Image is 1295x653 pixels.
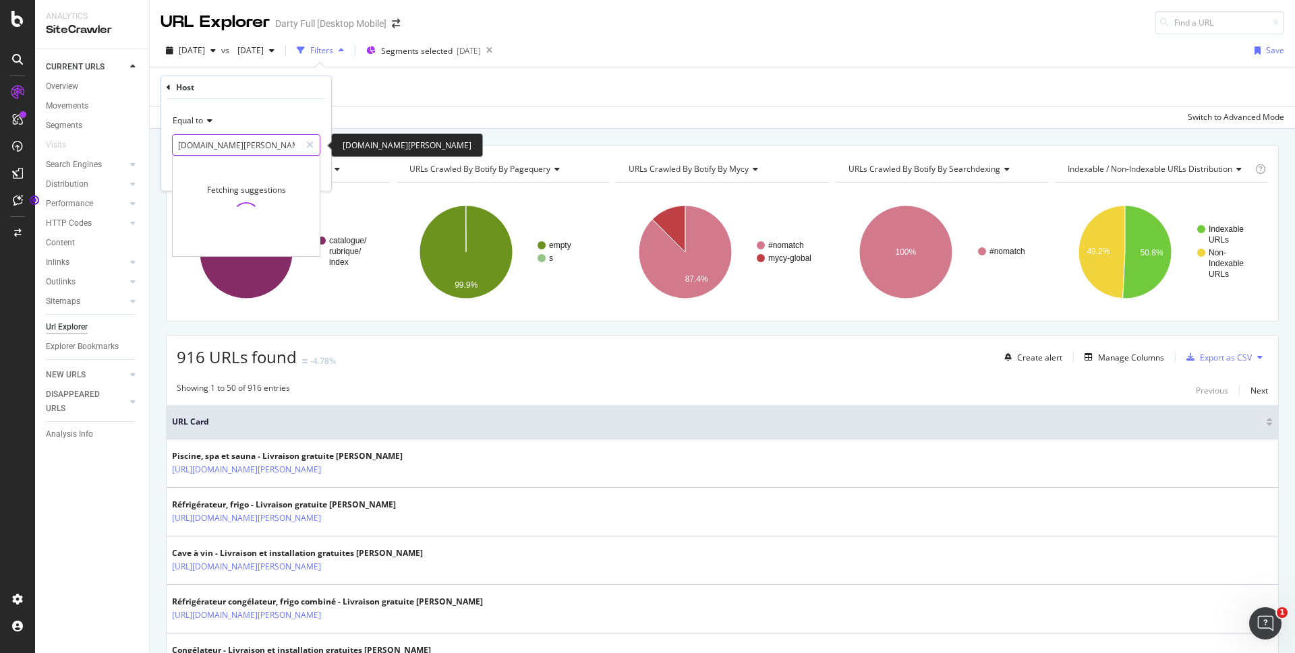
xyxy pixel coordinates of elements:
[1209,259,1244,268] text: Indexable
[232,44,264,56] span: 2025 May. 30th
[381,45,453,57] span: Segments selected
[46,427,140,441] a: Analysis Info
[28,194,40,206] div: Tooltip anchor
[161,11,270,34] div: URL Explorer
[1250,382,1268,398] button: Next
[46,119,140,133] a: Segments
[172,450,403,462] div: Piscine, spa et sauna - Livraison gratuite [PERSON_NAME]
[46,320,88,334] div: Url Explorer
[848,163,1000,175] span: URLs Crawled By Botify By searchdexing
[1017,352,1062,363] div: Create alert
[1155,11,1284,34] input: Find a URL
[1141,248,1163,257] text: 50.8%
[392,19,400,28] div: arrow-right-arrow-left
[46,22,138,38] div: SiteCrawler
[1277,607,1288,618] span: 1
[1181,346,1252,368] button: Export as CSV
[46,80,78,94] div: Overview
[172,499,396,511] div: Réfrigérateur, frigo - Livraison gratuite [PERSON_NAME]
[1196,385,1228,396] div: Previous
[236,247,257,257] text: 100%
[626,158,817,180] h4: URLs Crawled By Botify By mycy
[457,45,481,57] div: [DATE]
[455,280,478,290] text: 99.9%
[46,177,126,191] a: Distribution
[275,17,386,30] div: Darty Full [Desktop Mobile]
[361,40,481,61] button: Segments selected[DATE]
[177,382,290,398] div: Showing 1 to 50 of 916 entries
[46,197,126,211] a: Performance
[331,133,483,157] div: [DOMAIN_NAME][PERSON_NAME]
[46,119,82,133] div: Segments
[176,82,194,93] div: Host
[1250,385,1268,396] div: Next
[177,346,297,368] span: 916 URLs found
[1055,193,1268,311] div: A chart.
[46,236,140,250] a: Content
[1065,158,1253,180] h4: Indexable / Non-Indexable URLs Distribution
[310,355,336,367] div: -4.78%
[46,11,138,22] div: Analytics
[1182,106,1284,128] button: Switch to Advanced Mode
[549,253,553,263] text: s
[1209,235,1229,245] text: URLs
[616,193,826,311] svg: A chart.
[172,609,321,622] a: [URL][DOMAIN_NAME][PERSON_NAME]
[1200,352,1252,363] div: Export as CSV
[302,359,308,363] img: Equal
[768,253,811,263] text: mycy-global
[46,387,126,416] a: DISAPPEARED URLS
[1188,111,1284,123] div: Switch to Advanced Mode
[207,184,286,195] div: Fetching suggestions
[407,158,598,180] h4: URLs Crawled By Botify By pagequery
[46,60,126,74] a: CURRENT URLS
[549,241,571,250] text: empty
[46,368,126,382] a: NEW URLS
[1209,270,1229,279] text: URLs
[999,346,1062,368] button: Create alert
[46,177,88,191] div: Distribution
[46,320,140,334] a: Url Explorer
[1087,247,1110,256] text: 49.2%
[46,138,80,152] a: Visits
[46,138,66,152] div: Visits
[172,560,321,573] a: [URL][DOMAIN_NAME][PERSON_NAME]
[629,163,749,175] span: URLs Crawled By Botify By mycy
[1209,248,1226,257] text: Non-
[172,416,1263,428] span: URL Card
[329,236,367,245] text: catalogue/
[221,44,232,56] span: vs
[177,193,387,311] div: A chart.
[179,44,205,56] span: 2025 Jul. 31st
[161,40,221,61] button: [DATE]
[172,511,321,525] a: [URL][DOMAIN_NAME][PERSON_NAME]
[1249,607,1282,640] iframe: Intercom live chat
[836,193,1049,311] svg: A chart.
[46,368,86,382] div: NEW URLS
[46,216,92,230] div: HTTP Codes
[397,193,607,311] svg: A chart.
[1079,349,1164,365] button: Manage Columns
[46,294,80,309] div: Sitemaps
[172,596,483,608] div: Réfrigérateur congélateur, frigo combiné - Livraison gratuite [PERSON_NAME]
[172,463,321,476] a: [URL][DOMAIN_NAME][PERSON_NAME]
[46,236,75,250] div: Content
[1068,163,1232,175] span: Indexable / Non-Indexable URLs distribution
[46,255,69,270] div: Inlinks
[46,216,126,230] a: HTTP Codes
[1266,44,1284,56] div: Save
[329,257,349,267] text: index
[291,40,349,61] button: Filters
[685,274,708,284] text: 87.4%
[1098,352,1164,363] div: Manage Columns
[768,241,804,250] text: #nomatch
[46,275,76,289] div: Outlinks
[46,255,126,270] a: Inlinks
[46,158,126,172] a: Search Engines
[46,387,114,416] div: DISAPPEARED URLS
[46,427,93,441] div: Analysis Info
[167,166,209,180] button: Cancel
